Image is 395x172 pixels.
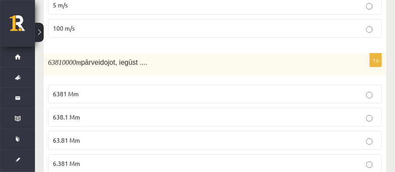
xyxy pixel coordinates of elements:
[370,53,382,67] p: 1p
[366,3,373,10] input: 5 m/s
[48,59,76,66] : 63810000
[53,24,75,32] span: 100 m/s
[366,26,373,33] input: 100 m/s
[53,113,80,121] span: 638.1 Mm
[53,90,79,98] span: 6381 Mm
[366,91,373,98] input: 6381 Mm
[76,59,81,66] : m
[10,15,35,37] a: Rīgas 1. Tālmācības vidusskola
[81,59,148,66] span: pārveidojot, iegūst ....
[53,1,68,9] span: 5 m/s
[366,161,373,168] input: 6.381 Mm
[366,138,373,145] input: 63.81 Mm
[366,115,373,122] input: 638.1 Mm
[53,136,80,144] span: 63.81 Mm
[53,159,80,167] span: 6.381 Mm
